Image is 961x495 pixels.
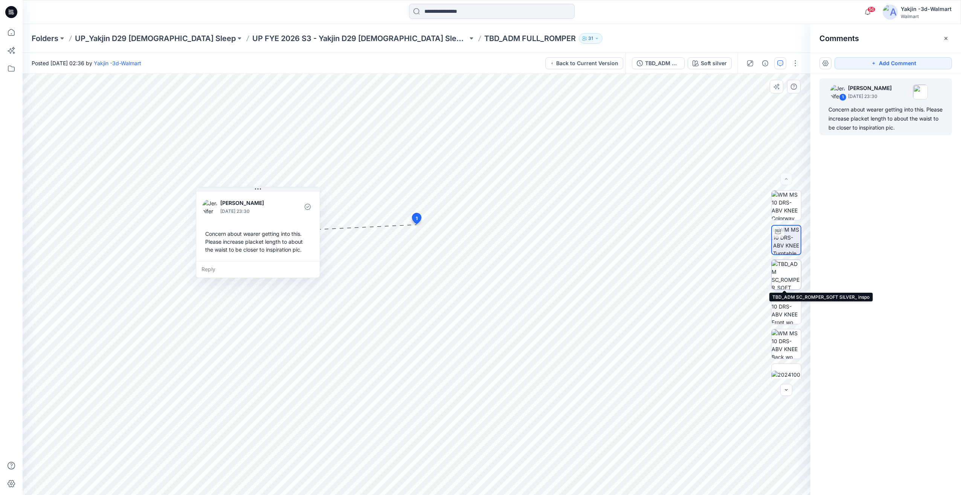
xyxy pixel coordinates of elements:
[32,59,141,67] span: Posted [DATE] 02:36 by
[772,295,801,324] img: WM MS 10 DRS-ABV KNEE Front wo Avatar
[867,6,876,12] span: 56
[819,34,859,43] h2: Comments
[772,371,801,387] img: 20241002_145626
[75,33,236,44] a: UP_Yakjin D29 [DEMOGRAPHIC_DATA] Sleep
[632,57,685,69] button: TBD_ADM SC_ROMPER
[588,34,593,43] p: 31
[772,191,801,220] img: WM MS 10 DRS-ABV KNEE Colorway wo Avatar
[545,57,623,69] button: Back to Current Version
[579,33,603,44] button: 31
[220,208,282,215] p: [DATE] 23:30
[416,215,418,222] span: 1
[94,60,141,66] a: Yakjin -3d-Walmart
[773,226,801,254] img: WM MS 10 DRS-ABV KNEE Turntable with Avatar
[772,329,801,359] img: WM MS 10 DRS-ABV KNEE Back wo Avatar
[834,57,952,69] button: Add Comment
[196,261,320,278] div: Reply
[830,84,845,99] img: Jennifer Yerkes
[901,5,952,14] div: Yakjin -3d-Walmart
[839,93,847,101] div: 1
[701,59,727,67] div: Soft silver
[202,199,217,214] img: Jennifer Yerkes
[848,84,892,93] p: [PERSON_NAME]
[772,260,801,289] img: TBD_ADM SC_ROMPER_SOFT SILVER_ inspo
[484,33,576,44] p: TBD_ADM FULL_ROMPER
[202,227,314,257] div: Concern about wearer getting into this. Please increase placket length to about the waist to be c...
[883,5,898,20] img: avatar
[848,93,892,100] p: [DATE] 23:30
[828,105,943,132] div: Concern about wearer getting into this. Please increase placket length to about the waist to be c...
[688,57,732,69] button: Soft silver
[32,33,58,44] a: Folders
[645,59,680,67] div: TBD_ADM SC_ROMPER
[252,33,468,44] a: UP FYE 2026 S3 - Yakjin D29 [DEMOGRAPHIC_DATA] Sleepwear
[901,14,952,19] div: Walmart
[220,199,282,208] p: [PERSON_NAME]
[759,57,771,69] button: Details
